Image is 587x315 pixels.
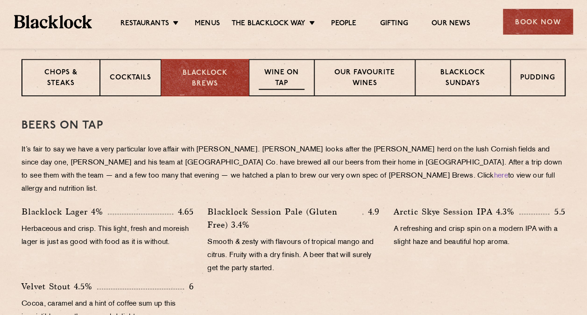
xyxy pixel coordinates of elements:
[207,205,362,231] p: Blacklock Session Pale (Gluten Free) 3.4%
[184,280,193,293] p: 6
[324,68,405,90] p: Our favourite wines
[120,19,169,29] a: Restaurants
[21,223,193,249] p: Herbaceous and crisp. This light, fresh and moreish lager is just as good with food as it is with...
[32,68,90,90] p: Chops & Steaks
[21,120,566,132] h3: Beers on tap
[363,206,380,218] p: 4.9
[394,205,519,218] p: Arctic Skye Session IPA 4.3%
[207,236,379,275] p: Smooth & zesty with flavours of tropical mango and citrus. Fruity with a dry finish. A beer that ...
[259,68,304,90] p: Wine on Tap
[380,19,408,29] a: Gifting
[494,172,508,179] a: here
[394,223,566,249] p: A refreshing and crisp spin on a modern IPA with a slight haze and beautiful hop aroma.
[171,68,239,89] p: Blacklock Brews
[21,280,97,293] p: Velvet Stout 4.5%
[431,19,470,29] a: Our News
[173,206,193,218] p: 4.65
[110,73,151,85] p: Cocktails
[331,19,356,29] a: People
[425,68,501,90] p: Blacklock Sundays
[549,206,566,218] p: 5.5
[503,9,573,35] div: Book Now
[232,19,305,29] a: The Blacklock Way
[520,73,555,85] p: Pudding
[21,143,566,196] p: It’s fair to say we have a very particular love affair with [PERSON_NAME]. [PERSON_NAME] looks af...
[14,15,92,28] img: BL_Textured_Logo-footer-cropped.svg
[195,19,220,29] a: Menus
[21,205,108,218] p: Blacklock Lager 4%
